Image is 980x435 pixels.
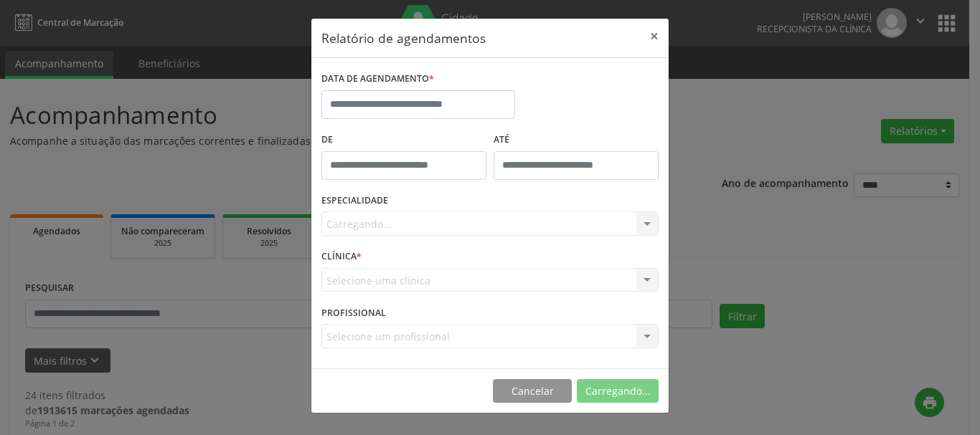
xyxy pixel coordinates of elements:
button: Close [640,19,669,54]
button: Carregando... [577,379,659,403]
label: CLÍNICA [321,246,362,268]
label: ESPECIALIDADE [321,190,388,212]
button: Cancelar [493,379,572,403]
h5: Relatório de agendamentos [321,29,486,47]
label: PROFISSIONAL [321,302,386,324]
label: ATÉ [494,129,659,151]
label: DATA DE AGENDAMENTO [321,68,434,90]
label: De [321,129,486,151]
